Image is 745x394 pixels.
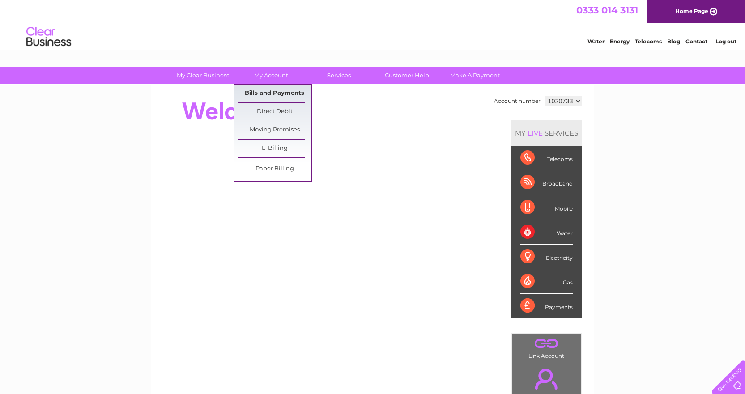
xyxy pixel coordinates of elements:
[166,67,240,84] a: My Clear Business
[667,38,680,45] a: Blog
[238,160,311,178] a: Paper Billing
[520,269,573,294] div: Gas
[587,38,605,45] a: Water
[635,38,662,45] a: Telecoms
[520,146,573,170] div: Telecoms
[511,120,582,146] div: MY SERVICES
[302,67,376,84] a: Services
[238,140,311,157] a: E-Billing
[520,195,573,220] div: Mobile
[515,336,579,352] a: .
[512,333,581,361] td: Link Account
[238,121,311,139] a: Moving Premises
[520,294,573,318] div: Payments
[162,5,584,43] div: Clear Business is a trading name of Verastar Limited (registered in [GEOGRAPHIC_DATA] No. 3667643...
[370,67,444,84] a: Customer Help
[520,245,573,269] div: Electricity
[238,103,311,121] a: Direct Debit
[576,4,638,16] a: 0333 014 3131
[520,220,573,245] div: Water
[685,38,707,45] a: Contact
[610,38,630,45] a: Energy
[26,23,72,51] img: logo.png
[234,67,308,84] a: My Account
[520,170,573,195] div: Broadband
[238,85,311,102] a: Bills and Payments
[526,129,545,137] div: LIVE
[492,93,543,109] td: Account number
[715,38,736,45] a: Log out
[438,67,512,84] a: Make A Payment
